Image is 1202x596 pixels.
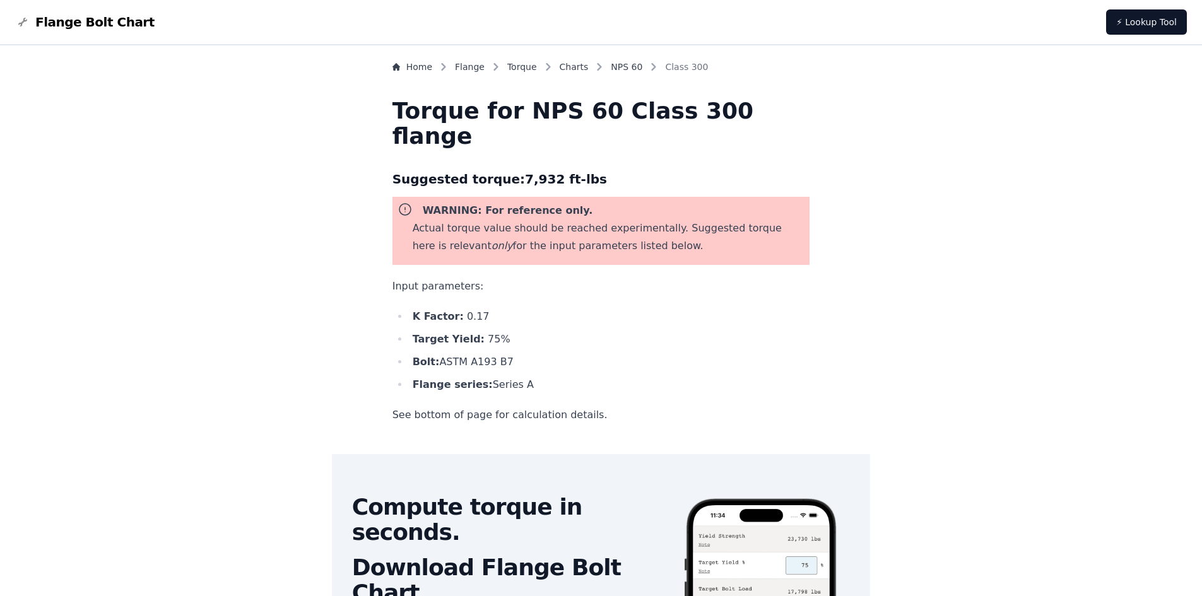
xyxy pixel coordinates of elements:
[611,61,642,73] a: NPS 60
[665,61,708,73] span: Class 300
[507,61,537,73] a: Torque
[1106,9,1187,35] a: ⚡ Lookup Tool
[392,406,810,424] p: See bottom of page for calculation details.
[409,353,810,371] li: ASTM A193 B7
[15,15,30,30] img: Flange Bolt Chart Logo
[392,61,810,78] nav: Breadcrumb
[413,333,485,345] b: Target Yield:
[413,356,440,368] b: Bolt:
[409,330,810,348] li: 75 %
[413,310,464,322] b: K Factor:
[392,61,432,73] a: Home
[392,98,810,149] h1: Torque for NPS 60 Class 300 flange
[492,240,513,252] i: only
[409,376,810,394] li: Series A
[455,61,485,73] a: Flange
[352,494,663,545] h2: Compute torque in seconds.
[423,204,593,216] b: WARNING: For reference only.
[15,13,155,31] a: Flange Bolt Chart LogoFlange Bolt Chart
[413,378,493,390] b: Flange series:
[392,169,810,189] h3: Suggested torque: 7,932 ft-lbs
[413,219,805,255] p: Actual torque value should be reached experimentally. Suggested torque here is relevant for the i...
[560,61,589,73] a: Charts
[392,278,810,295] p: Input parameters:
[409,308,810,325] li: 0.17
[35,13,155,31] span: Flange Bolt Chart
